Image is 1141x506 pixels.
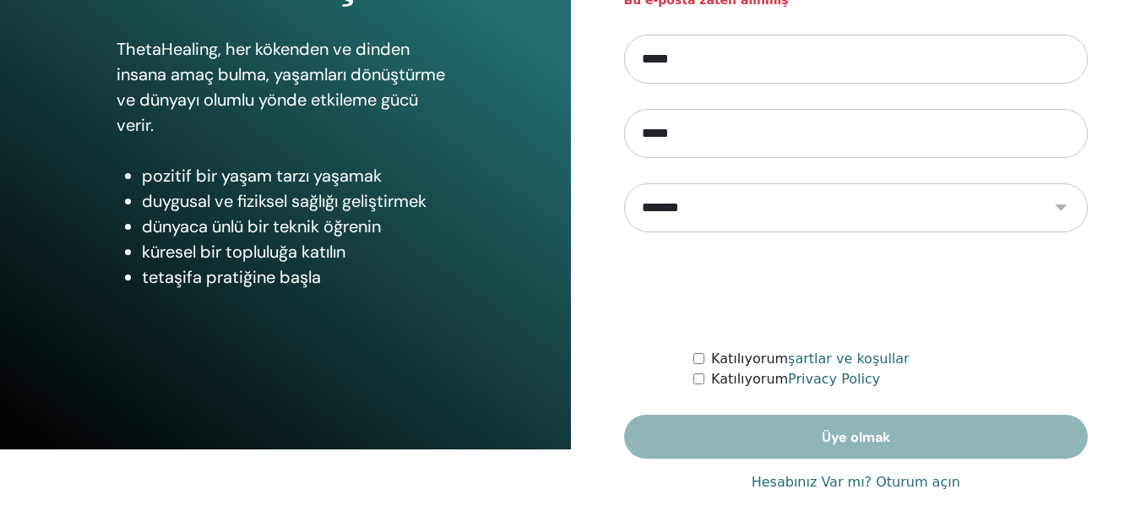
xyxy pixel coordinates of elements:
[788,371,880,387] a: Privacy Policy
[788,351,910,367] a: şartlar ve koşullar
[142,188,454,214] li: duygusal ve fiziksel sağlığı geliştirmek
[727,258,984,324] iframe: reCAPTCHA
[142,163,454,188] li: pozitif bir yaşam tarzı yaşamak
[752,472,960,492] a: Hesabınız Var mı? Oturum açın
[117,36,454,138] p: ThetaHealing, her kökenden ve dinden insana amaç bulma, yaşamları dönüştürme ve dünyayı olumlu yö...
[142,264,454,290] li: tetaşifa pratiğine başla
[711,369,880,389] label: Katılıyorum
[142,239,454,264] li: küresel bir topluluğa katılın
[142,214,454,239] li: dünyaca ünlü bir teknik öğrenin
[711,349,910,369] label: Katılıyorum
